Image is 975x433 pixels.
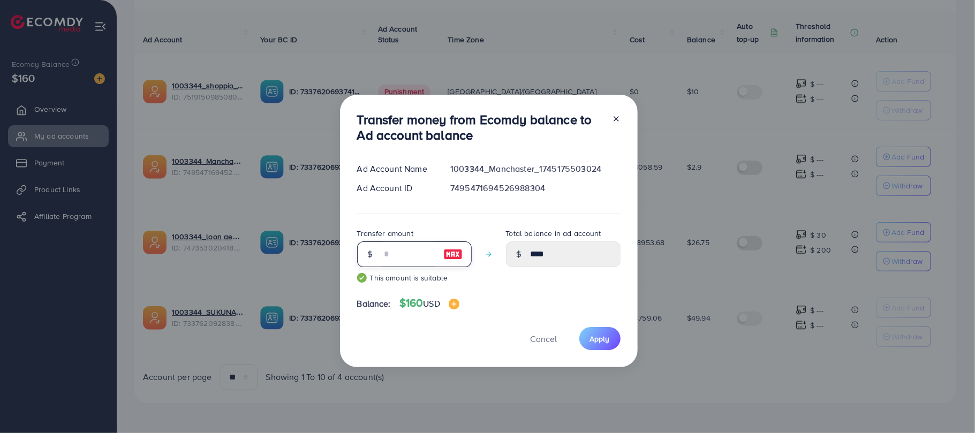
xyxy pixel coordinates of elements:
[399,297,459,310] h4: $160
[357,273,367,283] img: guide
[357,112,603,143] h3: Transfer money from Ecomdy balance to Ad account balance
[349,182,442,194] div: Ad Account ID
[590,333,610,344] span: Apply
[929,385,967,425] iframe: Chat
[423,298,440,309] span: USD
[531,333,557,345] span: Cancel
[349,163,442,175] div: Ad Account Name
[442,182,629,194] div: 7495471694526988304
[449,299,459,309] img: image
[517,327,571,350] button: Cancel
[443,248,463,261] img: image
[357,228,413,239] label: Transfer amount
[357,272,472,283] small: This amount is suitable
[442,163,629,175] div: 1003344_Manchaster_1745175503024
[579,327,621,350] button: Apply
[506,228,601,239] label: Total balance in ad account
[357,298,391,310] span: Balance:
